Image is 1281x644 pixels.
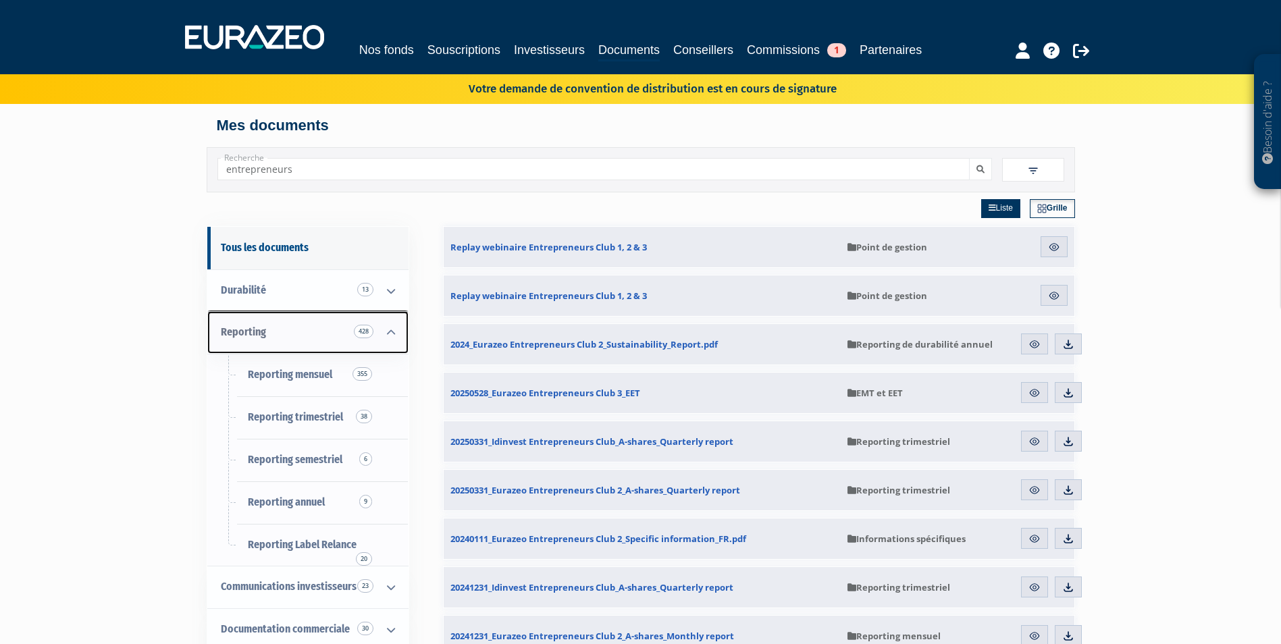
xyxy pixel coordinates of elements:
[444,227,841,267] a: Replay webinaire Entrepreneurs Club 1, 2 & 3
[747,41,846,59] a: Commissions1
[847,338,993,350] span: Reporting de durabilité annuel
[444,421,841,462] a: 20250331_Idinvest Entrepreneurs Club_A-shares_Quarterly report
[450,581,733,593] span: 20241231_Idinvest Entrepreneurs Club_A-shares_Quarterly report
[450,630,734,642] span: 20241231_Eurazeo Entrepreneurs Club 2_A-shares_Monthly report
[673,41,733,59] a: Conseillers
[1260,61,1276,183] p: Besoin d'aide ?
[1028,387,1041,399] img: eye.svg
[1037,204,1047,213] img: grid.svg
[450,484,740,496] span: 20250331_Eurazeo Entrepreneurs Club 2_A-shares_Quarterly report
[1062,533,1074,545] img: download.svg
[514,41,585,59] a: Investisseurs
[847,435,950,448] span: Reporting trimestriel
[847,581,950,593] span: Reporting trimestriel
[248,538,357,551] span: Reporting Label Relance
[847,290,927,302] span: Point de gestion
[221,622,350,635] span: Documentation commerciale
[217,158,970,180] input: Recherche
[356,410,372,423] span: 38
[450,387,640,399] span: 20250528_Eurazeo Entrepreneurs Club 3_EET
[217,117,1065,134] h4: Mes documents
[356,552,372,566] span: 20
[352,367,372,381] span: 355
[981,199,1020,218] a: Liste
[1062,338,1074,350] img: download.svg
[1062,387,1074,399] img: download.svg
[248,410,343,423] span: Reporting trimestriel
[1028,484,1041,496] img: eye.svg
[207,269,409,312] a: Durabilité 13
[1027,165,1039,177] img: filter.svg
[1062,630,1074,642] img: download.svg
[357,283,373,296] span: 13
[1048,290,1060,302] img: eye.svg
[450,338,718,350] span: 2024_Eurazeo Entrepreneurs Club 2_Sustainability_Report.pdf
[1028,630,1041,642] img: eye.svg
[248,368,332,381] span: Reporting mensuel
[1062,484,1074,496] img: download.svg
[1062,581,1074,593] img: download.svg
[1028,533,1041,545] img: eye.svg
[207,354,409,396] a: Reporting mensuel355
[221,325,266,338] span: Reporting
[359,41,414,59] a: Nos fonds
[207,396,409,439] a: Reporting trimestriel38
[444,518,841,559] a: 20240111_Eurazeo Entrepreneurs Club 2_Specific information_FR.pdf
[207,311,409,354] a: Reporting 428
[1028,581,1041,593] img: eye.svg
[248,453,342,466] span: Reporting semestriel
[185,25,324,49] img: 1732889491-logotype_eurazeo_blanc_rvb.png
[1062,435,1074,448] img: download.svg
[450,435,733,448] span: 20250331_Idinvest Entrepreneurs Club_A-shares_Quarterly report
[427,41,500,59] a: Souscriptions
[444,373,841,413] a: 20250528_Eurazeo Entrepreneurs Club 3_EET
[860,41,922,59] a: Partenaires
[357,579,373,593] span: 23
[359,495,372,508] span: 9
[444,275,841,316] a: Replay webinaire Entrepreneurs Club 1, 2 & 3
[847,533,966,545] span: Informations spécifiques
[444,567,841,608] a: 20241231_Idinvest Entrepreneurs Club_A-shares_Quarterly report
[359,452,372,466] span: 6
[598,41,660,61] a: Documents
[221,580,357,593] span: Communications investisseurs
[444,324,841,365] a: 2024_Eurazeo Entrepreneurs Club 2_Sustainability_Report.pdf
[450,241,647,253] span: Replay webinaire Entrepreneurs Club 1, 2 & 3
[221,284,266,296] span: Durabilité
[1048,241,1060,253] img: eye.svg
[847,484,950,496] span: Reporting trimestriel
[248,495,325,508] span: Reporting annuel
[357,622,373,635] span: 30
[207,227,409,269] a: Tous les documents
[847,241,927,253] span: Point de gestion
[847,387,903,399] span: EMT et EET
[207,524,409,566] a: Reporting Label Relance20
[450,533,746,545] span: 20240111_Eurazeo Entrepreneurs Club 2_Specific information_FR.pdf
[207,439,409,481] a: Reporting semestriel6
[429,78,837,97] p: Votre demande de convention de distribution est en cours de signature
[450,290,647,302] span: Replay webinaire Entrepreneurs Club 1, 2 & 3
[207,566,409,608] a: Communications investisseurs 23
[827,43,846,57] span: 1
[1030,199,1075,218] a: Grille
[354,325,373,338] span: 428
[207,481,409,524] a: Reporting annuel9
[1028,338,1041,350] img: eye.svg
[444,470,841,510] a: 20250331_Eurazeo Entrepreneurs Club 2_A-shares_Quarterly report
[847,630,941,642] span: Reporting mensuel
[1028,435,1041,448] img: eye.svg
